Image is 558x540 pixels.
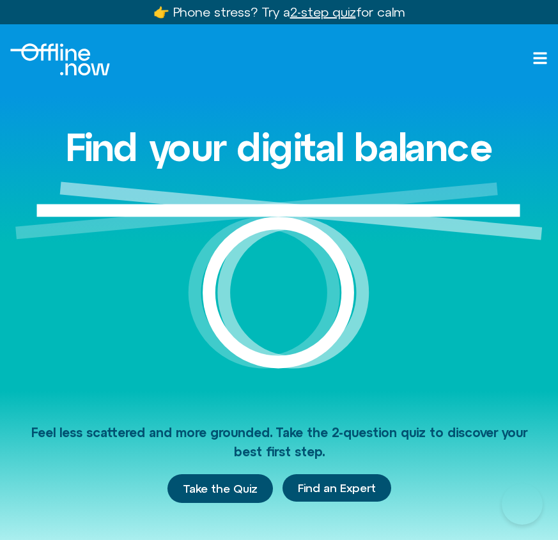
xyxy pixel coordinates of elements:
[31,425,527,459] span: Feel less scattered and more grounded. Take the 2-question quiz to discover your best first step.
[10,43,110,75] div: Logo
[167,474,273,504] a: Take the Quiz
[502,484,543,525] iframe: Botpress
[283,474,391,502] a: Find an Expert
[290,4,356,19] u: 2-step quiz
[66,127,493,169] h1: Find your digital balance
[10,43,110,75] img: offline.now
[183,482,258,496] span: Take the Quiz
[153,4,405,19] a: 👉 Phone stress? Try a2-step quizfor calm
[298,482,376,495] span: Find an Expert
